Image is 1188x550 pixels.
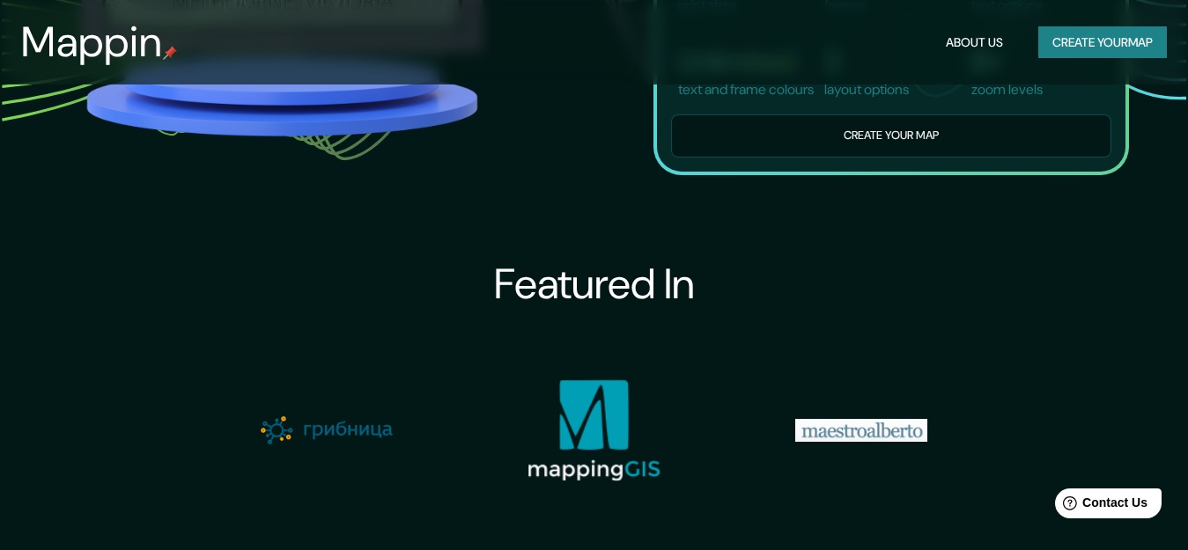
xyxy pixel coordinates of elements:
[795,419,927,442] img: maestroalberto-logo
[528,379,660,481] img: mappinggis-logo
[678,79,814,100] p: text and frame colours
[1038,26,1167,59] button: Create yourmap
[163,46,177,60] img: mappin-pin
[1031,481,1169,531] iframe: Help widget launcher
[671,114,1111,158] button: Create your map
[494,260,695,309] h3: Featured In
[939,26,1010,59] button: About Us
[824,79,909,100] p: layout options
[261,416,393,444] img: gribnica-logo
[21,18,163,67] h3: Mappin
[971,79,1043,100] p: zoom levels
[82,52,483,141] img: platform.png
